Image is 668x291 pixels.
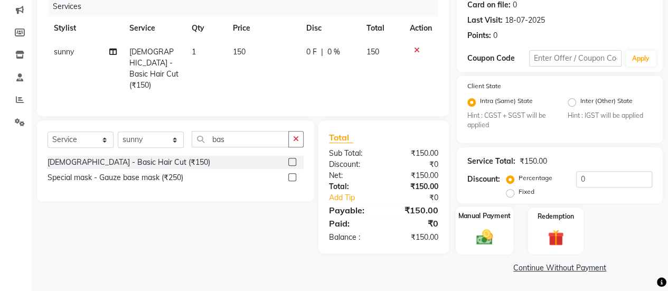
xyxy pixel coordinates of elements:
div: Discount: [321,159,384,170]
label: Redemption [538,212,574,221]
th: Action [403,16,438,40]
span: 150 [366,47,379,57]
div: Net: [321,170,384,181]
span: Total [329,132,353,143]
th: Stylist [48,16,123,40]
div: 18-07-2025 [505,15,545,26]
label: Percentage [519,173,552,183]
div: Paid: [321,217,384,230]
label: Manual Payment [458,211,511,221]
span: 0 F [306,46,317,58]
th: Qty [185,16,227,40]
th: Service [123,16,185,40]
div: Balance : [321,232,384,243]
label: Fixed [519,187,534,196]
div: [DEMOGRAPHIC_DATA] - Basic Hair Cut (₹150) [48,157,210,168]
div: ₹150.00 [383,181,446,192]
span: [DEMOGRAPHIC_DATA] - Basic Hair Cut (₹150) [129,47,178,90]
div: ₹0 [394,192,446,203]
span: 150 [233,47,246,57]
div: Special mask - Gauze base mask (₹250) [48,172,183,183]
div: ₹150.00 [383,232,446,243]
div: Points: [467,30,491,41]
img: _cash.svg [471,228,498,247]
div: Total: [321,181,384,192]
div: ₹0 [383,217,446,230]
small: Hint : CGST + SGST will be applied [467,111,552,130]
div: Discount: [467,174,500,185]
a: Continue Without Payment [459,262,661,274]
th: Price [227,16,300,40]
div: Coupon Code [467,53,529,64]
button: Apply [626,51,656,67]
label: Client State [467,81,501,91]
label: Inter (Other) State [580,96,633,109]
div: ₹150.00 [383,170,446,181]
div: ₹150.00 [383,148,446,159]
span: 0 % [327,46,340,58]
div: Service Total: [467,156,515,167]
span: | [321,46,323,58]
div: ₹0 [383,159,446,170]
label: Intra (Same) State [480,96,533,109]
div: Sub Total: [321,148,384,159]
th: Total [360,16,403,40]
div: ₹150.00 [520,156,547,167]
th: Disc [300,16,360,40]
a: Add Tip [321,192,394,203]
div: Payable: [321,204,384,217]
span: sunny [54,47,74,57]
div: Last Visit: [467,15,503,26]
input: Search or Scan [192,131,289,147]
small: Hint : IGST will be applied [568,111,652,120]
div: 0 [493,30,497,41]
img: _gift.svg [543,228,569,247]
div: ₹150.00 [383,204,446,217]
input: Enter Offer / Coupon Code [529,50,622,67]
span: 1 [192,47,196,57]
